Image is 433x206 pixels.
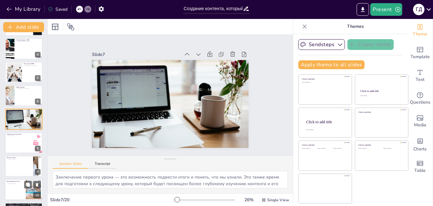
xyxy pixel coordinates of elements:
div: Add text boxes [407,64,433,87]
div: Г Д [413,4,424,15]
div: 6 [5,85,42,106]
div: Add a table [407,155,433,178]
div: 4 [35,52,41,58]
div: 9 [5,156,42,177]
p: Практика второго урока [7,204,41,206]
span: Media [414,122,426,129]
div: 7 [5,109,42,130]
div: Saved [48,6,68,12]
div: Click to add title [360,89,403,93]
div: 5 [5,62,42,83]
div: Add charts and graphs [407,133,433,155]
div: Layout [50,22,60,32]
span: Text [416,76,424,83]
div: 9 [35,169,41,175]
div: 8 [35,146,41,151]
button: Speaker Notes [53,162,88,169]
div: Click to add text [359,148,378,149]
button: Sendsteps [298,39,345,50]
div: Click to add body [306,129,346,130]
div: 6 [35,99,41,104]
div: Change the overall theme [407,19,433,42]
div: Add images, graphics, shapes or video [407,110,433,133]
div: 4 [5,38,42,59]
p: Приветствие второго урока [7,133,31,135]
div: Click to add text [302,148,316,149]
p: Как придумывать посты [7,181,24,183]
button: Delete Slide [33,181,41,189]
span: Template [410,53,430,60]
p: Мини-практика [16,86,41,88]
p: Themes [310,19,401,34]
p: Разнообразие контента. [7,183,24,184]
div: Get real-time input from your audience [407,87,433,110]
div: Click to add text [360,95,402,97]
span: Charts [413,146,427,153]
div: 10 [33,193,41,198]
div: 8 [5,132,42,153]
div: Click to add text [302,82,347,83]
button: Present [370,3,402,16]
p: Подведение итогов первого урока. [100,71,241,76]
p: Развеивание мифов помогает начать. [16,41,41,42]
div: 5 [35,75,41,81]
p: Контент-столбы [7,157,31,159]
div: 7 [35,122,41,128]
button: Create theme [347,39,394,50]
button: Export to PowerPoint [357,3,369,16]
p: Заключение первого урока [7,110,41,112]
div: Click to add text [383,148,403,149]
p: Заключение первого урока [100,64,241,71]
button: Add slide [3,22,44,32]
button: Apply theme to all slides [298,60,365,69]
div: Click to add title [302,78,347,80]
div: Click to add title [302,144,347,146]
div: 26 % [241,197,256,203]
div: Click to add title [306,119,347,124]
textarea: Заключение первого урока — это возможность подвести итоги и понять, что мы узнали. Это также врем... [53,171,288,188]
span: Single View [267,197,289,203]
p: Определение целевой аудитории. [16,88,41,89]
p: Основные мифы о СММ [16,39,41,41]
p: Как устроен СММ? [24,63,41,64]
span: Position [67,23,74,31]
p: Четыре столпа контента. [7,158,31,160]
span: Questions [410,99,430,106]
button: Transcript [88,162,117,169]
div: Click to add title [359,111,404,113]
p: Основы контента. [7,135,31,136]
p: Четыре ключевых элемента СММ. [24,65,41,66]
div: Click to add text [333,148,347,149]
div: Add ready made slides [407,42,433,64]
p: Подведение итогов первого урока. [7,112,41,113]
button: Duplicate Slide [24,181,32,189]
div: 10 [5,179,43,201]
div: Click to add title [359,144,404,146]
button: My Library [5,4,43,14]
input: Insert title [184,4,243,13]
button: Г Д [413,3,424,16]
span: Theme [413,31,427,38]
div: Slide 7 [92,51,180,58]
div: Slide 7 / 20 [50,197,174,203]
span: Table [414,167,426,174]
div: Click to add text [318,148,332,149]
